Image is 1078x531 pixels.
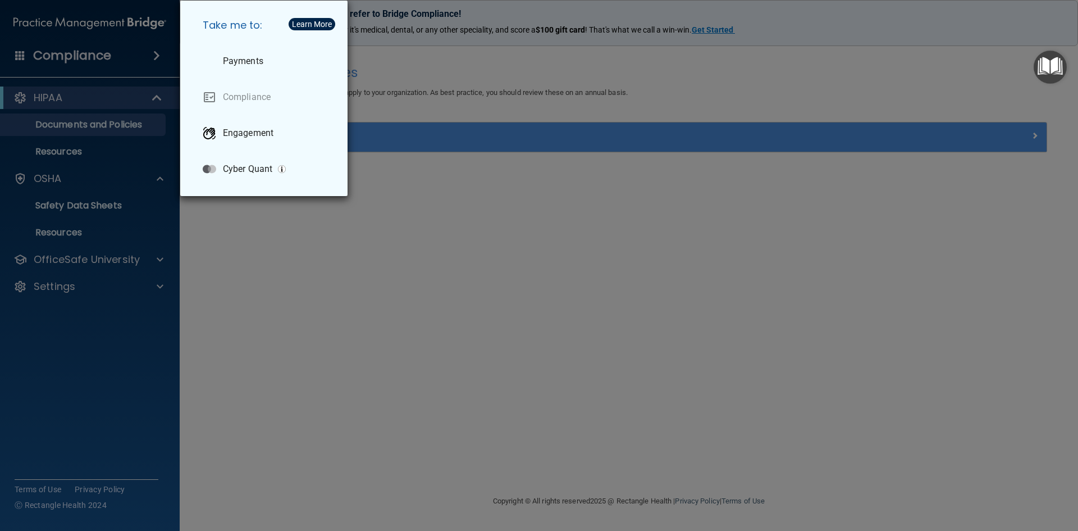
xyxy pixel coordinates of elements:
[289,18,335,30] button: Learn More
[194,81,339,113] a: Compliance
[194,117,339,149] a: Engagement
[223,128,273,139] p: Engagement
[194,153,339,185] a: Cyber Quant
[292,20,332,28] div: Learn More
[194,46,339,77] a: Payments
[1034,51,1067,84] button: Open Resource Center
[223,56,263,67] p: Payments
[194,10,339,41] h5: Take me to:
[223,164,272,175] p: Cyber Quant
